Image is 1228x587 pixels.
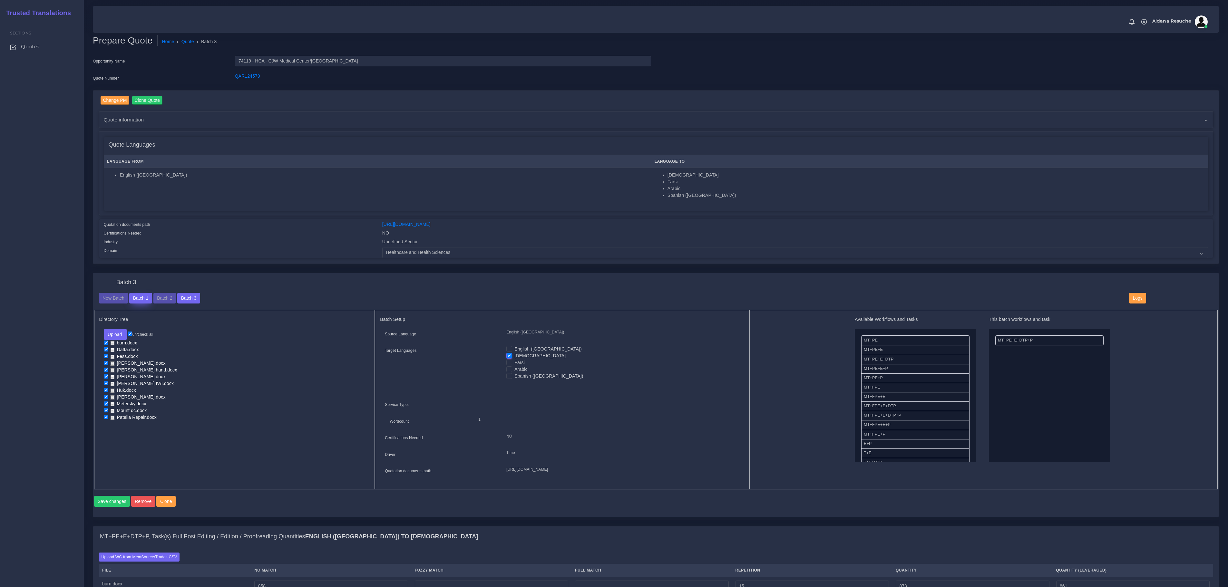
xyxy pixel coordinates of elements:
div: NO [377,230,1213,238]
th: Language To [651,155,1208,168]
h5: Available Workflows and Tasks [855,317,976,322]
a: Trusted Translations [2,8,71,18]
li: MT+FPE [861,383,970,392]
button: New Batch [99,293,128,304]
li: MT+FPE+P [861,430,970,439]
li: MT+PE+E+P [861,364,970,374]
span: Logs [1133,295,1142,301]
a: Batch 1 [129,295,152,300]
li: MT+PE+E+DTP+P [995,335,1104,345]
button: Remove [131,496,155,507]
img: avatar [1195,15,1208,28]
a: Huk.docx [108,387,138,393]
button: Logs [1129,293,1146,304]
label: Farsi [514,359,525,366]
label: Target Languages [385,348,416,353]
span: Sections [10,31,31,35]
h4: MT+PE+E+DTP+P, Task(s) Full Post Editing / Edition / Proofreading Quantities [100,533,478,540]
p: Time [506,449,740,456]
h5: This batch workflows and task [989,317,1110,322]
label: Driver [385,452,395,457]
label: Certifications Needed [385,435,423,441]
a: Remove [131,496,157,507]
a: New Batch [99,295,128,300]
a: [PERSON_NAME] IWI.docx [108,380,176,387]
th: Quantity (Leveraged) [1053,564,1213,577]
label: [DEMOGRAPHIC_DATA] [514,352,566,359]
label: Service Type: [385,402,409,408]
div: MT+PE+E+DTP+P, Task(s) Full Post Editing / Edition / Proofreading QuantitiesEnglish ([GEOGRAPHIC_... [93,526,1219,547]
li: Spanish ([GEOGRAPHIC_DATA]) [668,192,1205,199]
th: File [99,564,251,577]
a: [PERSON_NAME] hand.docx [108,367,180,373]
a: Aldana Resucheavatar [1149,15,1210,28]
label: Certifications Needed [104,230,142,236]
label: un/check all [128,332,153,337]
label: English ([GEOGRAPHIC_DATA]) [514,346,582,352]
li: MT+FPE+E [861,392,970,402]
p: English ([GEOGRAPHIC_DATA]) [506,329,740,336]
a: Fess.docx [108,353,140,360]
h5: Directory Tree [99,317,370,322]
li: English ([GEOGRAPHIC_DATA]) [120,172,648,178]
a: Clone [156,496,177,507]
input: Change PM [101,96,130,105]
input: Clone Quote [132,96,163,105]
a: burn.docx [108,340,140,346]
label: Domain [104,248,117,254]
a: Quotes [5,40,79,53]
a: QAR124579 [235,73,260,79]
li: E+P [861,439,970,449]
label: Upload WC from MemSource/Trados CSV [99,553,180,561]
a: [PERSON_NAME].docx [108,394,168,400]
a: Patella Repair.docx [108,414,159,420]
span: Quotes [21,43,39,50]
a: Batch 2 [153,295,176,300]
h4: Quote Languages [109,141,155,149]
li: MT+FPE+E+DTP [861,401,970,411]
a: Metersky.docx [108,401,149,407]
li: MT+PE [861,335,970,345]
a: [URL][DOMAIN_NAME] [382,222,431,227]
li: Farsi [668,178,1205,185]
a: Quote [181,38,194,45]
label: Industry [104,239,118,245]
label: Quotation documents path [385,468,431,474]
a: Batch 3 [177,295,200,300]
li: MT+FPE+E+DTP+P [861,411,970,420]
li: Arabic [668,185,1205,192]
a: Mount dc.docx [108,408,149,414]
h5: Batch Setup [380,317,744,322]
li: [DEMOGRAPHIC_DATA] [668,172,1205,178]
label: Wordcount [390,419,409,424]
div: Undefined Sector [377,238,1213,247]
label: Source Language [385,331,416,337]
a: [PERSON_NAME].docx [108,374,168,380]
button: Batch 2 [153,293,176,304]
label: Spanish ([GEOGRAPHIC_DATA]) [514,373,583,380]
a: [PERSON_NAME].docx [108,360,168,366]
span: Quote information [104,116,144,123]
li: T+E+DTP [861,458,970,467]
th: Repetition [732,564,892,577]
h2: Prepare Quote [93,35,158,46]
h4: Batch 3 [116,279,136,286]
div: Quote information [99,111,1213,128]
th: Full Match [572,564,732,577]
label: Arabic [514,366,528,373]
li: MT+PE+E+DTP [861,355,970,364]
input: un/check all [128,332,132,336]
th: No Match [251,564,411,577]
li: T+E [861,448,970,458]
li: Batch 3 [194,38,217,45]
button: Clone [156,496,176,507]
button: Batch 3 [177,293,200,304]
li: MT+FPE+E+P [861,420,970,430]
a: Home [162,38,174,45]
button: Batch 1 [129,293,152,304]
label: Opportunity Name [93,58,125,64]
button: Upload [104,329,127,340]
li: MT+PE+P [861,373,970,383]
a: Datta.docx [108,347,141,353]
span: Aldana Resuche [1152,19,1191,23]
